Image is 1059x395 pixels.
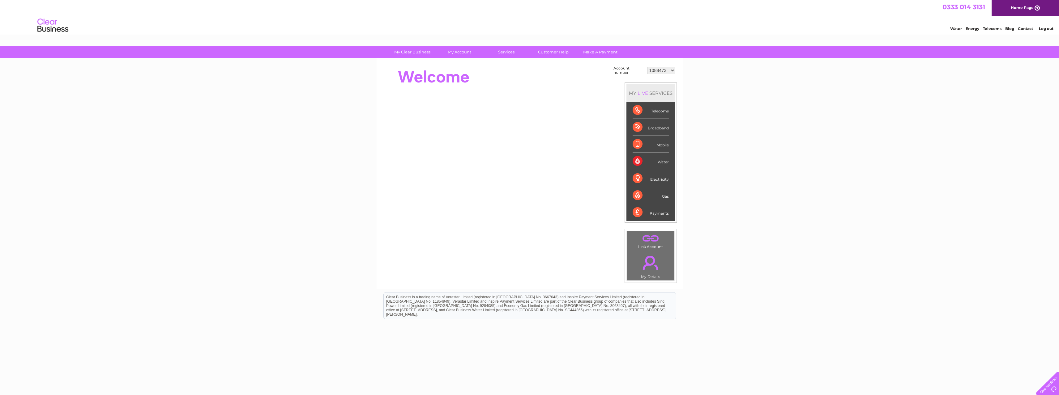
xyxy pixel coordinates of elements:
[627,231,675,250] td: Link Account
[636,90,649,96] div: LIVE
[1018,26,1033,31] a: Contact
[626,84,675,102] div: MY SERVICES
[528,46,579,58] a: Customer Help
[966,26,979,31] a: Energy
[37,16,69,35] img: logo.png
[1039,26,1053,31] a: Log out
[384,3,676,30] div: Clear Business is a trading name of Verastar Limited (registered in [GEOGRAPHIC_DATA] No. 3667643...
[629,252,673,274] a: .
[481,46,532,58] a: Services
[633,204,669,221] div: Payments
[633,170,669,187] div: Electricity
[575,46,626,58] a: Make A Payment
[629,233,673,244] a: .
[633,119,669,136] div: Broadband
[627,250,675,281] td: My Details
[633,136,669,153] div: Mobile
[983,26,1001,31] a: Telecoms
[1005,26,1014,31] a: Blog
[387,46,438,58] a: My Clear Business
[612,65,646,76] td: Account number
[950,26,962,31] a: Water
[633,153,669,170] div: Water
[434,46,485,58] a: My Account
[633,187,669,204] div: Gas
[942,3,985,11] a: 0333 014 3131
[633,102,669,119] div: Telecoms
